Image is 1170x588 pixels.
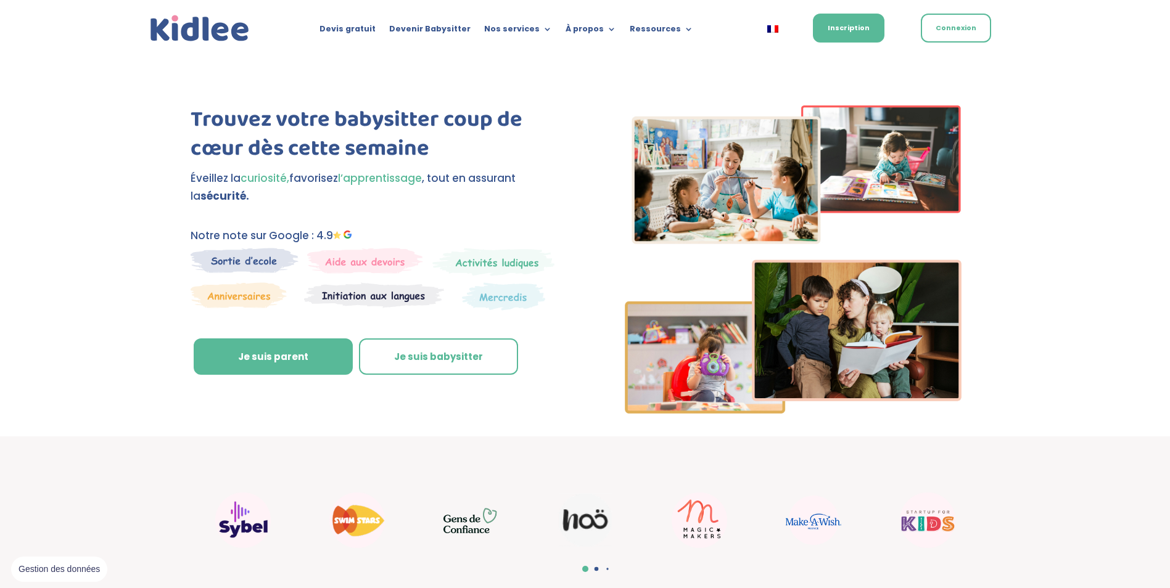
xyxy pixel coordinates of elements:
a: À propos [566,25,616,38]
a: Connexion [921,14,991,43]
img: Swim stars [329,492,385,548]
div: 13 / 22 [761,489,866,551]
img: GDC [443,507,499,533]
a: Nos services [484,25,552,38]
img: Français [767,25,778,33]
img: Atelier thematique [304,282,444,308]
div: 8 / 22 [191,486,295,554]
a: Kidlee Logo [147,12,252,45]
img: Anniversaire [191,282,287,308]
img: Thematique [462,282,545,311]
a: Je suis babysitter [359,338,518,375]
a: Devenir Babysitter [389,25,471,38]
span: Go to slide 3 [606,568,608,570]
img: Mercredi [432,248,554,276]
img: Sortie decole [191,248,299,273]
span: curiosité, [241,171,289,186]
p: Notre note sur Google : 4.9 [191,227,564,245]
a: Inscription [813,14,884,43]
img: weekends [307,248,423,274]
img: startup for kids [900,492,955,548]
div: 10 / 22 [419,492,524,548]
a: Je suis parent [194,338,353,375]
a: Devis gratuit [319,25,376,38]
div: 9 / 22 [305,486,410,554]
img: Make a wish [786,496,841,545]
h1: Trouvez votre babysitter coup de cœur dès cette semaine [191,105,564,169]
div: 12 / 22 [647,486,752,554]
span: Go to slide 2 [594,567,598,571]
strong: sécurité. [200,189,249,203]
img: Magic makers [672,492,727,548]
div: 11 / 22 [533,487,638,554]
span: l’apprentissage [338,171,422,186]
p: Éveillez la favorisez , tout en assurant la [191,169,564,205]
button: Gestion des données [11,557,107,582]
img: Imgs-2 [625,105,962,414]
img: logo_kidlee_bleu [147,12,252,45]
img: Noo [558,493,613,548]
div: 14 / 22 [875,486,980,554]
a: Ressources [630,25,693,38]
span: Gestion des données [19,564,100,575]
img: Sybel [215,492,271,548]
span: Go to slide 1 [582,566,588,572]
